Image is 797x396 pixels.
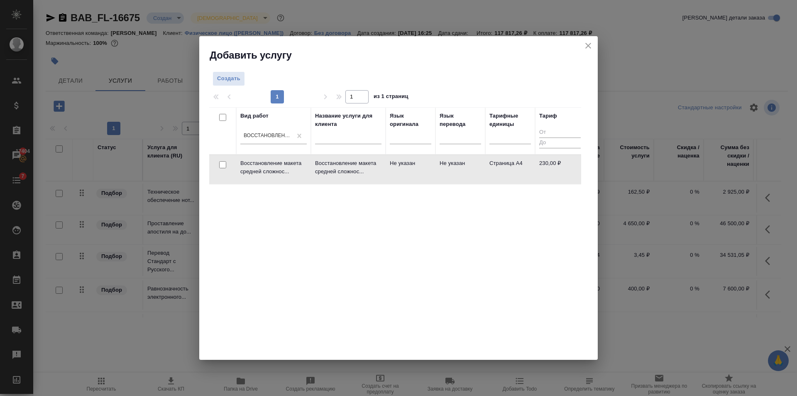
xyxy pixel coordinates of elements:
[213,71,245,86] button: Создать
[539,138,581,148] input: До
[582,39,594,52] button: close
[240,112,269,120] div: Вид работ
[489,112,531,128] div: Тарифные единицы
[217,74,240,84] span: Создать
[374,91,408,103] span: из 1 страниц
[240,159,307,176] p: Восстановление макета средней сложнос...
[390,112,431,128] div: Язык оригинала
[315,112,381,128] div: Название услуги для клиента
[244,133,292,140] div: Восстановление макета средней сложности с полным соответствием оформлению оригинала
[440,112,481,128] div: Язык перевода
[435,155,485,184] td: Не указан
[210,49,598,62] h2: Добавить услугу
[539,112,557,120] div: Тариф
[535,155,585,184] td: 230,00 ₽
[386,155,435,184] td: Не указан
[485,155,535,184] td: Страница А4
[315,159,381,176] p: Восстановление макета средней сложнос...
[539,128,581,138] input: От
